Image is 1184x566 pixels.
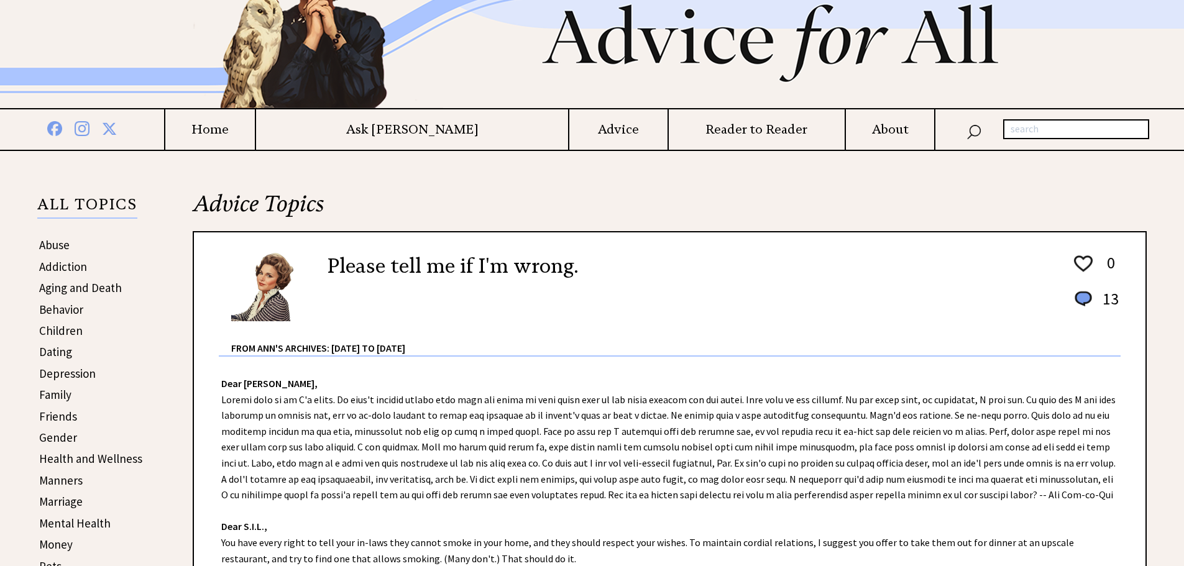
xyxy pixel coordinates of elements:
input: search [1003,119,1149,139]
a: Reader to Reader [669,122,845,137]
p: ALL TOPICS [37,198,137,219]
td: 13 [1096,288,1119,321]
strong: Dear [PERSON_NAME], [221,377,318,390]
img: instagram%20blue.png [75,119,89,136]
a: Health and Wellness [39,451,142,466]
a: Marriage [39,494,83,509]
strong: Dear S.I.L., [221,520,267,532]
h2: Advice Topics [193,189,1147,231]
a: Behavior [39,302,83,317]
a: Abuse [39,237,70,252]
a: Home [165,122,255,137]
img: x%20blue.png [102,119,117,136]
a: Family [39,387,71,402]
a: Aging and Death [39,280,122,295]
a: Friends [39,409,77,424]
a: Ask [PERSON_NAME] [256,122,568,137]
a: Depression [39,366,96,381]
a: Mental Health [39,516,111,531]
a: Dating [39,344,72,359]
a: Addiction [39,259,87,274]
a: Children [39,323,83,338]
img: Ann6%20v2%20small.png [231,251,309,321]
h2: Please tell me if I'm wrong. [328,251,578,281]
a: Money [39,537,73,552]
img: facebook%20blue.png [47,119,62,136]
img: message_round%201.png [1072,289,1095,309]
img: search_nav.png [966,122,981,140]
img: heart_outline%201.png [1072,253,1095,275]
a: About [846,122,934,137]
a: Manners [39,473,83,488]
a: Advice [569,122,668,137]
a: Gender [39,430,77,445]
div: From Ann's Archives: [DATE] to [DATE] [231,322,1121,355]
td: 0 [1096,252,1119,287]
